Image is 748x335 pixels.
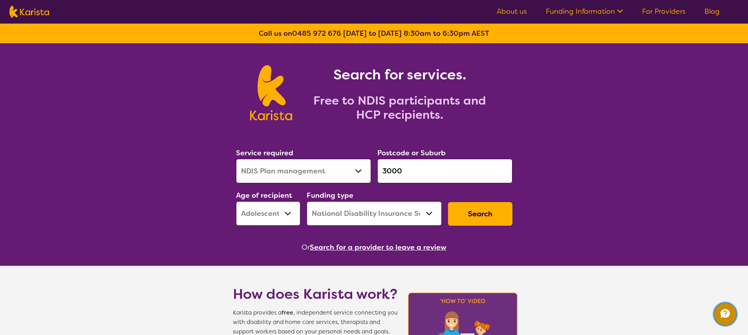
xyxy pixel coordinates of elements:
[9,6,49,18] img: Karista logo
[704,7,720,16] a: Blog
[236,148,293,158] label: Service required
[292,29,341,38] a: 0485 972 676
[307,191,353,200] label: Funding type
[714,303,736,325] button: Channel Menu
[377,148,446,158] label: Postcode or Suburb
[282,309,293,317] b: free
[250,65,292,120] img: Karista logo
[302,94,498,122] h2: Free to NDIS participants and HCP recipients.
[642,7,686,16] a: For Providers
[546,7,623,16] a: Funding Information
[377,159,512,183] input: Type
[259,29,489,38] b: Call us on [DATE] to [DATE] 8:30am to 6:30pm AEST
[302,65,498,84] h1: Search for services.
[236,191,292,200] label: Age of recipient
[310,241,446,253] button: Search for a provider to leave a review
[497,7,527,16] a: About us
[448,202,512,226] button: Search
[302,241,310,253] span: Or
[233,285,398,304] h1: How does Karista work?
